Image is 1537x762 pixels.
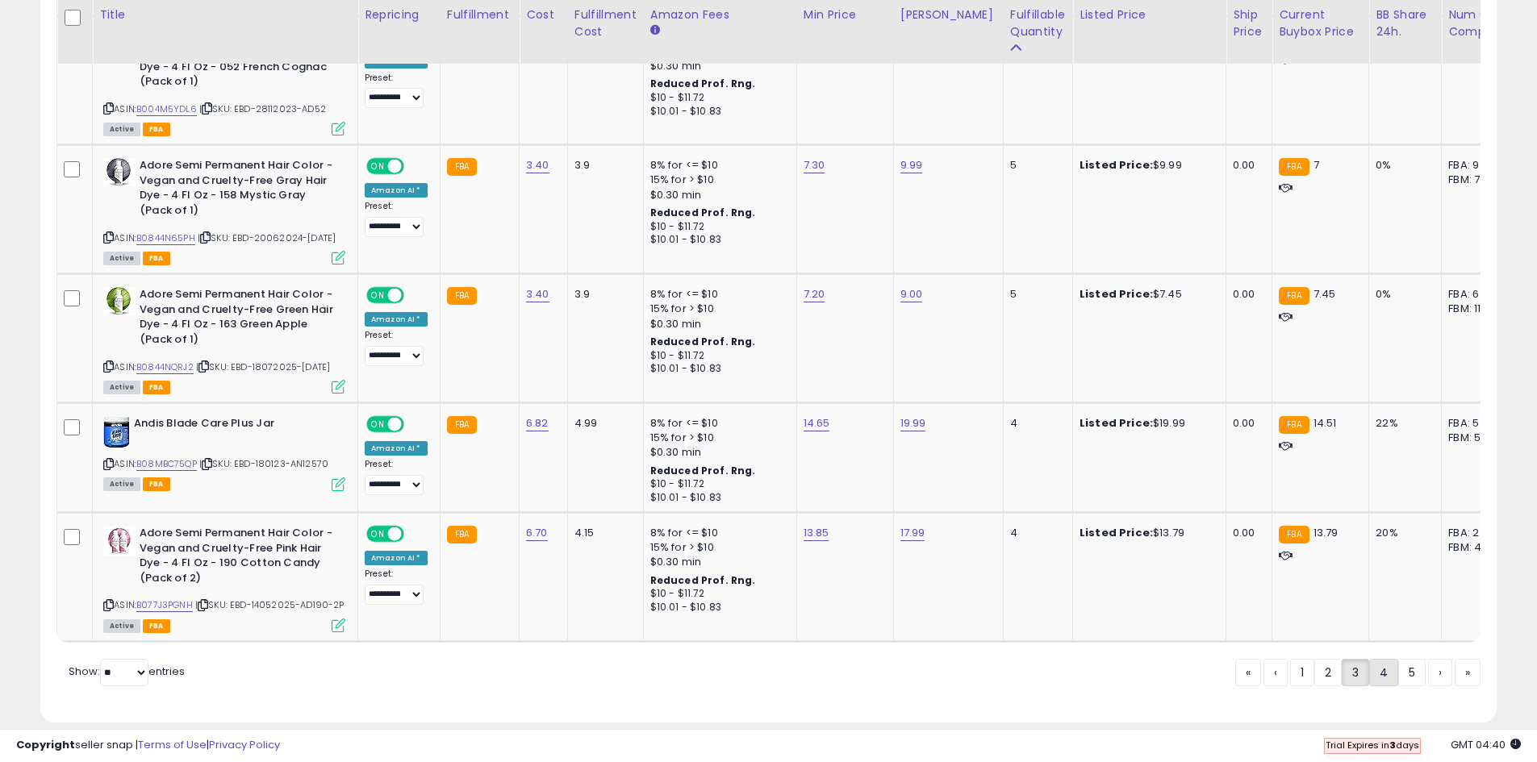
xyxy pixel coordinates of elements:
[402,527,428,541] span: OFF
[103,526,136,556] img: 41kFDnVqRUL._SL40_.jpg
[143,123,170,136] span: FBA
[650,540,784,555] div: 15% for > $10
[1080,526,1213,540] div: $13.79
[99,6,351,23] div: Title
[103,619,140,633] span: All listings currently available for purchase on Amazon
[368,160,388,173] span: ON
[574,526,631,540] div: 4.15
[1326,739,1419,752] span: Trial Expires in days
[1233,6,1265,40] div: Ship Price
[1080,416,1213,431] div: $19.99
[1233,158,1259,173] div: 0.00
[1010,416,1060,431] div: 4
[650,555,784,569] div: $0.30 min
[103,381,140,394] span: All listings currently available for purchase on Amazon
[140,287,336,351] b: Adore Semi Permanent Hair Color - Vegan and Cruelty-Free Green Hair Dye - 4 Fl Oz - 163 Green App...
[650,491,784,505] div: $10.01 - $10.83
[526,6,561,23] div: Cost
[1233,416,1259,431] div: 0.00
[402,160,428,173] span: OFF
[103,526,345,631] div: ASIN:
[103,29,345,134] div: ASIN:
[1448,302,1501,316] div: FBM: 11
[103,158,136,186] img: 41IRJOxin0L._SL40_.jpg
[1080,287,1213,302] div: $7.45
[1080,525,1153,540] b: Listed Price:
[804,286,825,302] a: 7.20
[103,158,345,263] div: ASIN:
[143,252,170,265] span: FBA
[1448,173,1501,187] div: FBM: 7
[650,59,784,73] div: $0.30 min
[1010,6,1066,40] div: Fulfillable Quantity
[900,525,925,541] a: 17.99
[650,477,784,491] div: $10 - $11.72
[1246,664,1251,681] span: «
[804,525,829,541] a: 13.85
[365,568,428,605] div: Preset:
[650,287,784,302] div: 8% for <= $10
[1314,286,1336,302] span: 7.45
[1314,415,1337,431] span: 14.51
[136,102,197,116] a: B004M5YDL6
[1010,526,1060,540] div: 4
[650,77,756,90] b: Reduced Prof. Rng.
[365,201,428,237] div: Preset:
[447,287,477,305] small: FBA
[1376,416,1429,431] div: 22%
[650,587,784,601] div: $10 - $11.72
[1342,659,1369,686] a: 3
[198,231,336,244] span: | SKU: EBD-20062024-[DATE]
[526,525,548,541] a: 6.70
[650,445,784,460] div: $0.30 min
[1010,158,1060,173] div: 5
[1448,416,1501,431] div: FBA: 5
[526,157,549,173] a: 3.40
[402,418,428,431] span: OFF
[650,526,784,540] div: 8% for <= $10
[196,360,330,373] span: | SKU: EBD-18072025-[DATE]
[365,551,428,565] div: Amazon AI *
[650,335,756,348] b: Reduced Prof. Rng.
[574,287,631,302] div: 3.9
[1274,664,1277,681] span: ‹
[136,360,194,374] a: B0844NQRJ2
[1080,6,1219,23] div: Listed Price
[103,477,140,491] span: All listings currently available for purchase on Amazon
[209,737,280,752] a: Privacy Policy
[195,598,345,611] span: | SKU: EBD-14052025-AD190-2P
[136,457,197,471] a: B08MBC75QP
[650,416,784,431] div: 8% for <= $10
[368,418,388,431] span: ON
[574,158,631,173] div: 3.9
[1279,6,1362,40] div: Current Buybox Price
[140,526,336,589] b: Adore Semi Permanent Hair Color - Vegan and Cruelty-Free Pink Hair Dye - 4 Fl Oz - 190 Cotton Can...
[365,441,428,456] div: Amazon AI *
[650,601,784,614] div: $10.01 - $10.83
[650,573,756,587] b: Reduced Prof. Rng.
[402,289,428,302] span: OFF
[650,349,784,363] div: $10 - $11.72
[199,102,326,115] span: | SKU: EBD-28112023-AD52
[1290,659,1314,686] a: 1
[143,477,170,491] span: FBA
[1448,540,1501,555] div: FBM: 4
[365,183,428,198] div: Amazon AI *
[1080,158,1213,173] div: $9.99
[1376,158,1429,173] div: 0%
[103,416,345,489] div: ASIN:
[1314,525,1339,540] span: 13.79
[1233,287,1259,302] div: 0.00
[650,464,756,477] b: Reduced Prof. Rng.
[574,6,637,40] div: Fulfillment Cost
[1448,6,1507,40] div: Num of Comp.
[143,619,170,633] span: FBA
[650,23,660,38] small: Amazon Fees.
[650,233,784,247] div: $10.01 - $10.83
[650,362,784,376] div: $10.01 - $10.83
[526,415,549,431] a: 6.82
[143,381,170,394] span: FBA
[804,157,825,173] a: 7.30
[447,6,512,23] div: Fulfillment
[103,287,345,392] div: ASIN:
